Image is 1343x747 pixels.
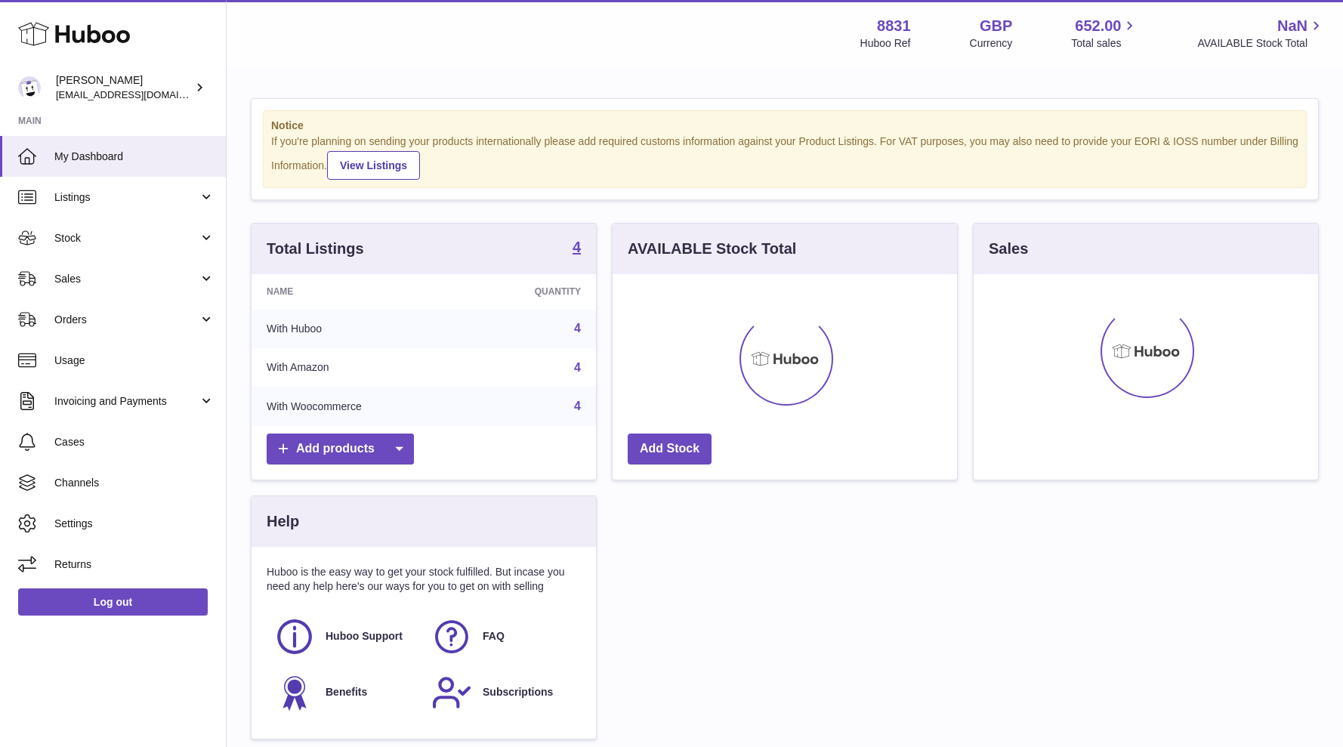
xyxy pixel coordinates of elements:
span: Huboo Support [326,629,403,644]
a: 4 [574,322,581,335]
a: FAQ [431,616,573,657]
a: Huboo Support [274,616,416,657]
span: Listings [54,190,199,205]
span: Benefits [326,685,367,699]
td: With Amazon [252,348,465,387]
div: If you're planning on sending your products internationally please add required customs informati... [271,134,1298,180]
span: AVAILABLE Stock Total [1197,36,1325,51]
a: Log out [18,588,208,616]
span: NaN [1277,16,1307,36]
span: Usage [54,353,215,368]
h3: Total Listings [267,239,364,259]
strong: GBP [980,16,1012,36]
span: Subscriptions [483,685,553,699]
span: 652.00 [1075,16,1121,36]
strong: 8831 [877,16,911,36]
a: Add Stock [628,434,712,465]
span: Stock [54,231,199,245]
h3: AVAILABLE Stock Total [628,239,796,259]
a: 4 [574,361,581,374]
strong: 4 [573,239,581,255]
th: Name [252,274,465,309]
span: FAQ [483,629,505,644]
span: Orders [54,313,199,327]
span: Invoicing and Payments [54,394,199,409]
span: Sales [54,272,199,286]
div: Currency [970,36,1013,51]
span: Cases [54,435,215,449]
span: Total sales [1071,36,1138,51]
a: Add products [267,434,414,465]
span: Channels [54,476,215,490]
div: [PERSON_NAME] [56,73,192,102]
span: Settings [54,517,215,531]
img: rob@themysteryagency.com [18,76,41,99]
a: Benefits [274,672,416,713]
a: 4 [574,400,581,412]
span: Returns [54,557,215,572]
p: Huboo is the easy way to get your stock fulfilled. But incase you need any help here's our ways f... [267,565,581,594]
div: Huboo Ref [860,36,911,51]
th: Quantity [465,274,596,309]
a: 4 [573,239,581,258]
td: With Huboo [252,309,465,348]
h3: Help [267,511,299,532]
strong: Notice [271,119,1298,133]
td: With Woocommerce [252,387,465,426]
a: NaN AVAILABLE Stock Total [1197,16,1325,51]
span: [EMAIL_ADDRESS][DOMAIN_NAME] [56,88,222,100]
a: Subscriptions [431,672,573,713]
a: View Listings [327,151,420,180]
a: 652.00 Total sales [1071,16,1138,51]
span: My Dashboard [54,150,215,164]
h3: Sales [989,239,1028,259]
